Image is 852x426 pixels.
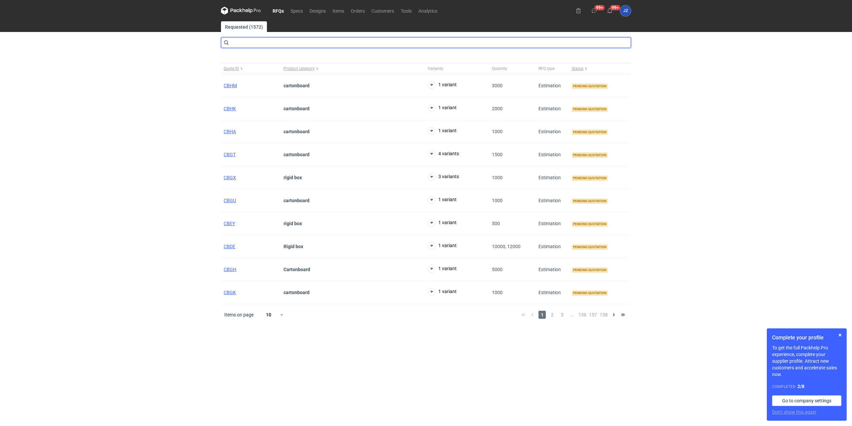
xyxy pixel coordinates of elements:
[604,5,615,16] button: 99+
[536,235,569,258] div: Estimation
[572,290,608,296] span: Pending quotation
[589,311,597,319] span: 157
[224,83,237,88] a: CBHM
[428,196,457,204] button: 1 variant
[224,221,235,226] span: CBEY
[572,107,608,112] span: Pending quotation
[428,173,459,181] button: 3 variants
[492,129,503,134] span: 1000
[284,152,310,157] strong: cartonboard
[428,265,457,273] button: 1 variant
[492,152,503,157] span: 1500
[287,7,306,15] a: Specs
[772,383,841,390] div: Completed:
[224,244,235,249] a: CBDE
[428,219,457,227] button: 1 variant
[548,311,556,319] span: 2
[284,175,302,180] strong: rigid box
[836,331,844,339] button: Skip for now
[536,258,569,281] div: Estimation
[536,166,569,189] div: Estimation
[492,175,503,180] span: 1000
[281,63,425,74] button: Product category
[284,244,303,249] strong: Rigid box
[397,7,415,15] a: Tools
[589,5,599,16] button: 99+
[492,106,503,111] span: 2000
[415,7,441,15] a: Analytics
[224,198,236,203] a: CBGU
[772,344,841,378] p: To get the full Packhelp Pro experience, complete your supplier profile. Attract new customers an...
[536,74,569,97] div: Estimation
[347,7,368,15] a: Orders
[538,311,546,319] span: 1
[572,153,608,158] span: Pending quotation
[224,129,236,134] span: CBHA
[600,311,608,319] span: 158
[578,311,586,319] span: 156
[221,7,261,15] svg: Packhelp Pro
[572,221,608,227] span: Pending quotation
[428,150,459,158] button: 4 variants
[428,104,457,112] button: 1 variant
[224,175,236,180] a: CBGX
[569,63,629,74] button: Status
[284,106,310,111] strong: cartonboard
[306,7,329,15] a: Designs
[572,267,608,273] span: Pending quotation
[492,66,507,71] span: Quantity
[428,66,443,71] span: Variants
[536,189,569,212] div: Estimation
[284,129,310,134] strong: cartonboard
[536,143,569,166] div: Estimation
[329,7,347,15] a: Items
[224,106,236,111] a: CBHK
[492,221,500,226] span: 500
[224,66,239,71] span: Quote ID
[492,244,521,249] span: 10000, 12000
[772,409,816,415] button: Don’t show this again
[284,198,310,203] strong: cartonboard
[536,212,569,235] div: Estimation
[536,120,569,143] div: Estimation
[284,221,302,226] strong: rigid box
[797,384,804,389] strong: 2 / 8
[284,290,310,295] strong: cartonboard
[284,83,310,88] strong: cartonboard
[492,198,503,203] span: 1000
[536,281,569,304] div: Estimation
[428,127,457,135] button: 1 variant
[572,244,608,250] span: Pending quotation
[572,66,583,71] span: Status
[284,267,310,272] strong: Cartonboard
[284,66,315,71] span: Product category
[258,310,280,319] div: 10
[428,242,457,250] button: 1 variant
[221,63,281,74] button: Quote ID
[269,7,287,15] a: RFQs
[224,311,254,318] span: Items on page
[572,130,608,135] span: Pending quotation
[221,21,267,32] a: Requested (1572)
[492,290,503,295] span: 1000
[572,176,608,181] span: Pending quotation
[772,395,841,406] a: Go to company settings
[568,311,576,319] span: ...
[492,267,503,272] span: 5000
[428,81,457,89] button: 1 variant
[620,5,631,16] button: JZ
[224,290,236,295] a: CBGK
[428,288,457,296] button: 1 variant
[772,334,841,342] h1: Complete your profile
[224,152,236,157] a: CBGT
[224,267,236,272] a: CBGH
